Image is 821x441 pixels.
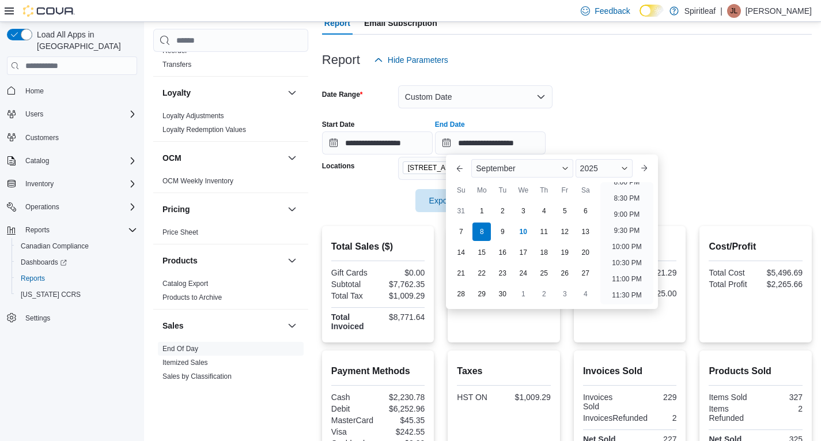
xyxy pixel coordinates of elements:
button: Sales [162,320,283,331]
li: 9:00 PM [610,208,645,221]
a: Home [21,84,48,98]
span: Operations [21,200,137,214]
nav: Complex example [7,77,137,356]
button: Loyalty [285,86,299,100]
div: 327 [758,393,803,402]
div: OCM [153,174,308,193]
a: Reports [16,272,50,285]
input: Press the down key to enter a popover containing a calendar. Press the escape key to close the po... [435,131,546,154]
div: 2 [652,413,676,423]
div: InvoicesRefunded [583,413,648,423]
div: Items Refunded [709,404,753,423]
div: $45.35 [380,416,425,425]
div: day-22 [472,264,491,282]
span: Customers [21,130,137,145]
span: OCM Weekly Inventory [162,176,233,186]
div: day-27 [576,264,595,282]
div: $1,009.29 [380,291,425,300]
div: day-1 [472,202,491,220]
a: Settings [21,311,55,325]
h3: Report [322,53,360,67]
a: Products to Archive [162,293,222,301]
div: day-11 [535,223,553,241]
li: 8:30 PM [610,191,645,205]
span: Price Sheet [162,228,198,237]
span: September [476,164,515,173]
div: day-1 [514,285,532,303]
div: $0.00 [380,268,425,277]
div: Button. Open the month selector. September is currently selected. [471,159,573,178]
span: Loyalty Redemption Values [162,125,246,134]
div: day-7 [452,223,470,241]
button: Pricing [285,202,299,216]
h2: Cost/Profit [709,240,803,254]
span: JL [731,4,738,18]
button: Loyalty [162,87,283,99]
a: Sales by Classification [162,372,232,380]
div: $2,230.78 [380,393,425,402]
span: 2025 [580,164,598,173]
div: Subtotal [331,280,376,289]
div: day-13 [576,223,595,241]
button: Next month [635,159,653,178]
span: Report [324,12,350,35]
span: Washington CCRS [16,288,137,301]
span: Reports [21,223,137,237]
div: Visa [331,427,376,436]
li: 9:30 PM [610,224,645,238]
button: Home [2,82,142,99]
div: day-9 [493,223,512,241]
span: Reports [16,272,137,285]
div: day-12 [555,223,574,241]
span: Inventory [25,179,54,189]
input: Dark Mode [640,5,664,17]
li: 10:30 PM [607,256,646,270]
span: End Of Day [162,344,198,353]
span: Itemized Sales [162,358,208,367]
span: Products to Archive [162,293,222,302]
button: Inventory [2,176,142,192]
div: MasterCard [331,416,376,425]
span: Users [25,110,43,119]
div: 229 [632,393,676,402]
p: | [720,4,722,18]
div: day-21 [452,264,470,282]
div: 2 [758,404,803,413]
div: day-17 [514,243,532,262]
div: day-31 [452,202,470,220]
h2: Total Sales ($) [331,240,425,254]
a: Dashboards [12,254,142,270]
div: Total Profit [709,280,753,289]
div: day-6 [576,202,595,220]
button: Inventory [21,177,58,191]
button: Pricing [162,203,283,215]
div: Loyalty [153,109,308,141]
span: Operations [25,202,59,212]
div: $6,252.96 [380,404,425,413]
div: Gift Cards [331,268,376,277]
div: Total Tax [331,291,376,300]
div: day-2 [493,202,512,220]
div: day-18 [535,243,553,262]
span: Inventory [21,177,137,191]
div: Items Sold [709,393,753,402]
div: day-28 [452,285,470,303]
span: Export [422,189,473,212]
span: Dashboards [16,255,137,269]
div: September, 2025 [451,201,596,304]
a: OCM Weekly Inventory [162,177,233,185]
button: Operations [21,200,64,214]
div: $2,265.66 [758,280,803,289]
div: Debit [331,404,376,413]
span: Customers [25,133,59,142]
span: Reports [25,225,50,235]
div: Fr [555,181,574,199]
div: Th [535,181,553,199]
div: day-2 [535,285,553,303]
span: Loyalty Adjustments [162,111,224,120]
button: Sales [285,319,299,333]
div: day-3 [514,202,532,220]
span: Sales by Classification [162,372,232,381]
div: Sa [576,181,595,199]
